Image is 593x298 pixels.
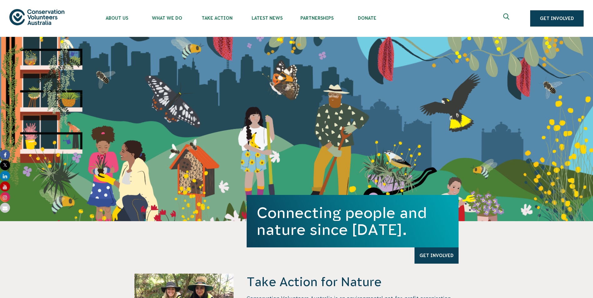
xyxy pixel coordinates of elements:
span: Take Action [192,16,242,21]
span: What We Do [142,16,192,21]
span: Donate [342,16,392,21]
span: Partnerships [292,16,342,21]
img: logo.svg [9,9,64,25]
h4: Take Action for Nature [247,274,459,290]
button: Expand search box Close search box [500,11,515,26]
span: Expand search box [503,13,511,23]
span: About Us [92,16,142,21]
a: Get Involved [415,247,459,264]
a: Get Involved [530,10,584,27]
h1: Connecting people and nature since [DATE]. [257,204,449,238]
span: Latest News [242,16,292,21]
